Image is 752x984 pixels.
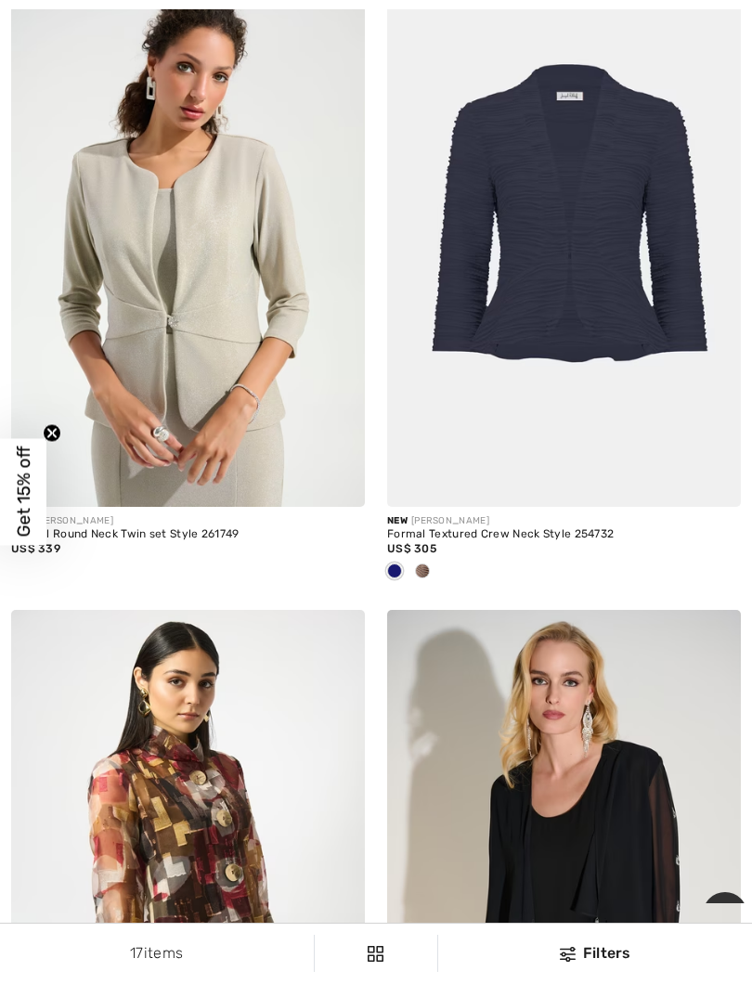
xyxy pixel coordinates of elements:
[11,542,60,555] span: US$ 339
[387,542,436,555] span: US$ 305
[387,515,408,526] span: New
[560,947,576,962] img: Filters
[130,944,144,962] span: 17
[703,892,747,903] iframe: Opens a widget where you can find more information
[11,514,365,528] div: [PERSON_NAME]
[381,557,408,588] div: Midnight Blue
[387,528,741,541] div: Formal Textured Crew Neck Style 254732
[13,447,34,537] span: Get 15% off
[387,514,741,528] div: [PERSON_NAME]
[368,946,383,962] img: Filters
[43,424,61,443] button: Close teaser
[408,557,436,588] div: Sand
[449,942,741,965] div: Filters
[11,528,365,541] div: Formal Round Neck Twin set Style 261749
